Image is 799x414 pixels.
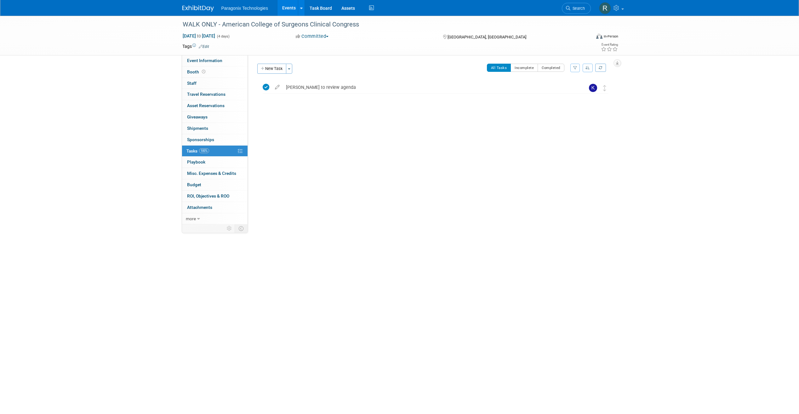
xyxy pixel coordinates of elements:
[187,193,229,198] span: ROI, Objectives & ROO
[182,191,248,202] a: ROI, Objectives & ROO
[182,202,248,213] a: Attachments
[187,58,222,63] span: Event Information
[182,5,214,12] img: ExhibitDay
[180,19,581,30] div: WALK ONLY - American College of Surgeons Clinical Congress
[554,33,619,42] div: Event Format
[448,35,526,39] span: [GEOGRAPHIC_DATA], [GEOGRAPHIC_DATA]
[589,84,597,92] img: Krista Paplaczyk
[182,134,248,145] a: Sponsorships
[182,43,209,49] td: Tags
[187,137,214,142] span: Sponsorships
[187,159,205,164] span: Playbook
[224,224,235,233] td: Personalize Event Tab Strip
[182,78,248,89] a: Staff
[187,126,208,131] span: Shipments
[186,148,209,153] span: Tasks
[562,3,591,14] a: Search
[182,55,248,66] a: Event Information
[599,2,611,14] img: Rachel Jenkins
[187,171,236,176] span: Misc. Expenses & Credits
[187,205,212,210] span: Attachments
[487,64,511,72] button: All Tasks
[221,6,268,11] span: Paragonix Technologies
[199,44,209,49] a: Edit
[196,33,202,38] span: to
[187,182,201,187] span: Budget
[182,168,248,179] a: Misc. Expenses & Credits
[538,64,564,72] button: Completed
[257,64,286,74] button: New Task
[511,64,538,72] button: Incomplete
[570,6,585,11] span: Search
[272,84,283,90] a: edit
[182,66,248,78] a: Booth
[216,34,230,38] span: (4 days)
[595,64,606,72] a: Refresh
[596,34,602,39] img: Format-Inperson.png
[182,100,248,111] a: Asset Reservations
[603,85,606,91] i: Move task
[182,146,248,157] a: Tasks100%
[187,81,197,86] span: Staff
[182,89,248,100] a: Travel Reservations
[182,179,248,190] a: Budget
[187,92,225,97] span: Travel Reservations
[601,43,618,46] div: Event Rating
[182,213,248,224] a: more
[199,148,209,153] span: 100%
[201,69,207,74] span: Booth not reserved yet
[187,103,225,108] span: Asset Reservations
[182,123,248,134] a: Shipments
[283,82,576,93] div: [PERSON_NAME] to review agenda
[235,224,248,233] td: Toggle Event Tabs
[294,33,331,40] button: Committed
[603,34,618,39] div: In-Person
[182,33,215,39] span: [DATE] [DATE]
[182,157,248,168] a: Playbook
[186,216,196,221] span: more
[182,112,248,123] a: Giveaways
[187,69,207,74] span: Booth
[187,114,208,119] span: Giveaways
